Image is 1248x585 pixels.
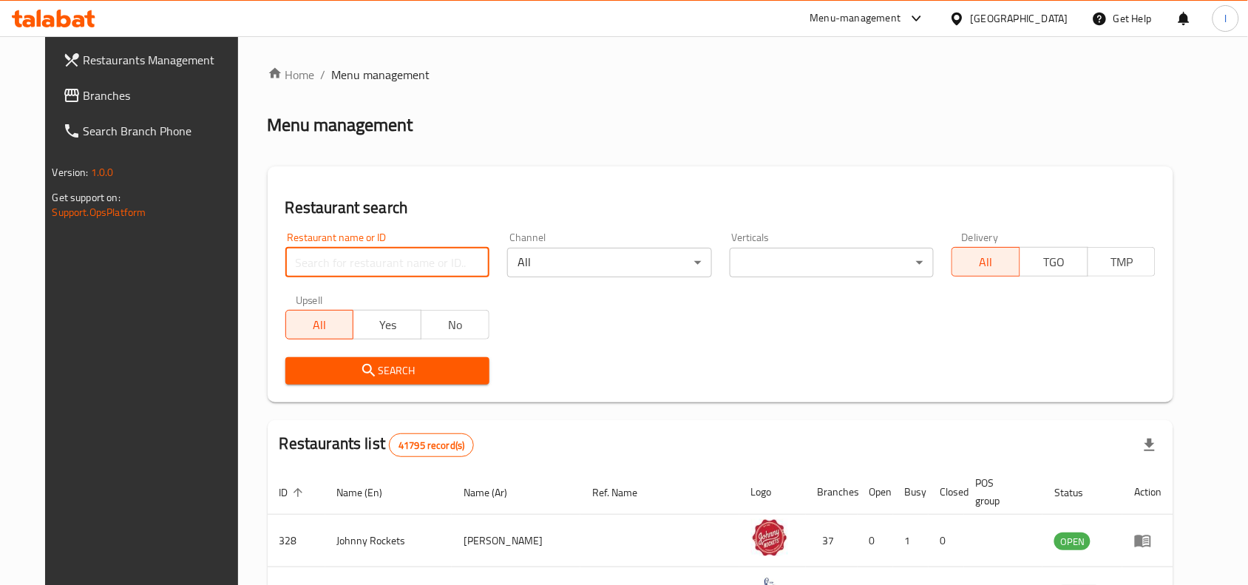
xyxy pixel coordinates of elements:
[84,122,242,140] span: Search Branch Phone
[929,470,964,515] th: Closed
[976,474,1025,510] span: POS group
[1224,10,1227,27] span: l
[893,470,929,515] th: Busy
[1054,484,1102,501] span: Status
[751,519,788,556] img: Johnny Rockets
[296,295,323,305] label: Upsell
[971,10,1068,27] div: [GEOGRAPHIC_DATA]
[1134,532,1161,550] div: Menu
[268,113,413,137] h2: Menu management
[91,163,114,182] span: 1.0.0
[952,247,1020,277] button: All
[507,248,711,277] div: All
[1132,427,1167,463] div: Export file
[279,484,308,501] span: ID
[51,113,254,149] a: Search Branch Phone
[1054,532,1091,550] div: OPEN
[285,357,489,385] button: Search
[858,470,893,515] th: Open
[325,515,452,567] td: Johnny Rockets
[52,163,89,182] span: Version:
[592,484,657,501] span: Ref. Name
[292,314,348,336] span: All
[337,484,402,501] span: Name (En)
[285,197,1156,219] h2: Restaurant search
[285,248,489,277] input: Search for restaurant name or ID..
[268,66,1174,84] nav: breadcrumb
[1088,247,1156,277] button: TMP
[810,10,901,27] div: Menu-management
[51,42,254,78] a: Restaurants Management
[1054,533,1091,550] span: OPEN
[321,66,326,84] li: /
[353,310,421,339] button: Yes
[52,203,146,222] a: Support.OpsPlatform
[958,251,1014,273] span: All
[297,362,478,380] span: Search
[929,515,964,567] td: 0
[1122,470,1173,515] th: Action
[268,515,325,567] td: 328
[84,51,242,69] span: Restaurants Management
[858,515,893,567] td: 0
[84,87,242,104] span: Branches
[1020,247,1088,277] button: TGO
[389,433,474,457] div: Total records count
[806,470,858,515] th: Branches
[359,314,416,336] span: Yes
[1094,251,1150,273] span: TMP
[730,248,934,277] div: ​
[421,310,489,339] button: No
[1026,251,1082,273] span: TGO
[51,78,254,113] a: Branches
[739,470,806,515] th: Logo
[962,232,999,243] label: Delivery
[332,66,430,84] span: Menu management
[452,515,580,567] td: [PERSON_NAME]
[427,314,484,336] span: No
[268,66,315,84] a: Home
[464,484,526,501] span: Name (Ar)
[806,515,858,567] td: 37
[390,439,473,453] span: 41795 record(s)
[279,433,475,457] h2: Restaurants list
[893,515,929,567] td: 1
[285,310,354,339] button: All
[52,188,121,207] span: Get support on:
